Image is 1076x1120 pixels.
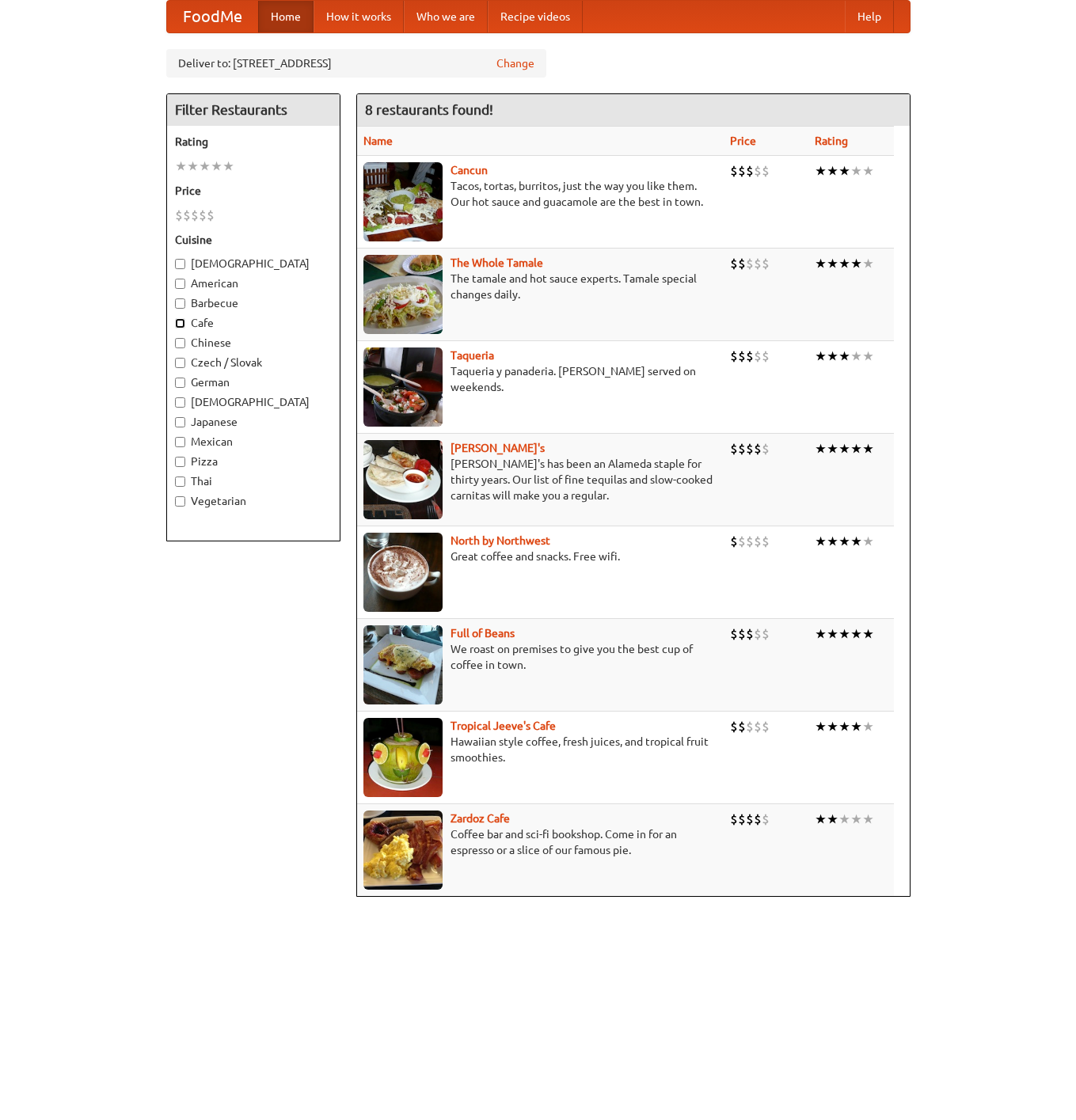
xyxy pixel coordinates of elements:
[183,207,191,224] li: $
[862,811,874,828] li: ★
[827,811,838,828] li: ★
[730,718,738,735] li: $
[815,625,827,643] li: ★
[746,625,754,643] li: $
[363,135,393,147] a: Name
[167,1,258,32] a: FoodMe
[175,183,332,199] h5: Price
[738,625,746,643] li: $
[363,456,717,503] p: [PERSON_NAME]'s has been an Alameda staple for thirty years. Our list of fine tequilas and slow-c...
[175,493,332,509] label: Vegetarian
[258,1,314,32] a: Home
[451,442,545,454] a: [PERSON_NAME]'s
[175,295,332,311] label: Barbecue
[845,1,894,32] a: Help
[762,440,770,457] li: $
[746,255,754,272] li: $
[862,440,874,457] li: ★
[175,355,332,370] label: Czech / Slovak
[815,255,827,272] li: ★
[451,812,510,825] b: Zardoz Cafe
[815,347,827,365] li: ★
[451,349,494,362] a: Taqueria
[363,533,443,612] img: north.jpg
[365,102,493,117] ng-pluralize: 8 restaurants found!
[175,454,332,469] label: Pizza
[827,533,838,550] li: ★
[850,718,862,735] li: ★
[175,374,332,390] label: German
[187,158,199,175] li: ★
[451,534,550,547] a: North by Northwest
[451,164,488,177] b: Cancun
[451,627,515,640] b: Full of Beans
[815,440,827,457] li: ★
[363,363,717,395] p: Taqueria y panaderia. [PERSON_NAME] served on weekends.
[838,625,850,643] li: ★
[815,718,827,735] li: ★
[175,275,332,291] label: American
[314,1,404,32] a: How it works
[199,158,211,175] li: ★
[746,162,754,180] li: $
[363,178,717,210] p: Tacos, tortas, burritos, just the way you like them. Our hot sauce and guacamole are the best in ...
[730,135,756,147] a: Price
[827,162,838,180] li: ★
[175,457,185,467] input: Pizza
[827,440,838,457] li: ★
[850,440,862,457] li: ★
[815,135,848,147] a: Rating
[730,347,738,365] li: $
[738,255,746,272] li: $
[738,347,746,365] li: $
[827,625,838,643] li: ★
[738,811,746,828] li: $
[363,255,443,334] img: wholetamale.jpg
[404,1,488,32] a: Who we are
[175,279,185,289] input: American
[862,347,874,365] li: ★
[746,811,754,828] li: $
[838,347,850,365] li: ★
[838,255,850,272] li: ★
[175,378,185,388] input: German
[827,347,838,365] li: ★
[827,255,838,272] li: ★
[191,207,199,224] li: $
[496,55,534,71] a: Change
[754,811,762,828] li: $
[762,718,770,735] li: $
[738,533,746,550] li: $
[738,162,746,180] li: $
[762,347,770,365] li: $
[207,207,215,224] li: $
[488,1,583,32] a: Recipe videos
[211,158,222,175] li: ★
[838,533,850,550] li: ★
[175,496,185,507] input: Vegetarian
[754,625,762,643] li: $
[363,826,717,858] p: Coffee bar and sci-fi bookshop. Come in for an espresso or a slice of our famous pie.
[451,256,543,269] b: The Whole Tamale
[754,533,762,550] li: $
[175,434,332,450] label: Mexican
[175,134,332,150] h5: Rating
[754,255,762,272] li: $
[363,440,443,519] img: pedros.jpg
[175,232,332,248] h5: Cuisine
[754,718,762,735] li: $
[730,440,738,457] li: $
[363,625,443,704] img: beans.jpg
[850,255,862,272] li: ★
[222,158,234,175] li: ★
[363,811,443,890] img: zardoz.jpg
[738,718,746,735] li: $
[746,533,754,550] li: $
[746,347,754,365] li: $
[762,811,770,828] li: $
[363,641,717,673] p: We roast on premises to give you the best cup of coffee in town.
[199,207,207,224] li: $
[363,347,443,427] img: taqueria.jpg
[850,533,862,550] li: ★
